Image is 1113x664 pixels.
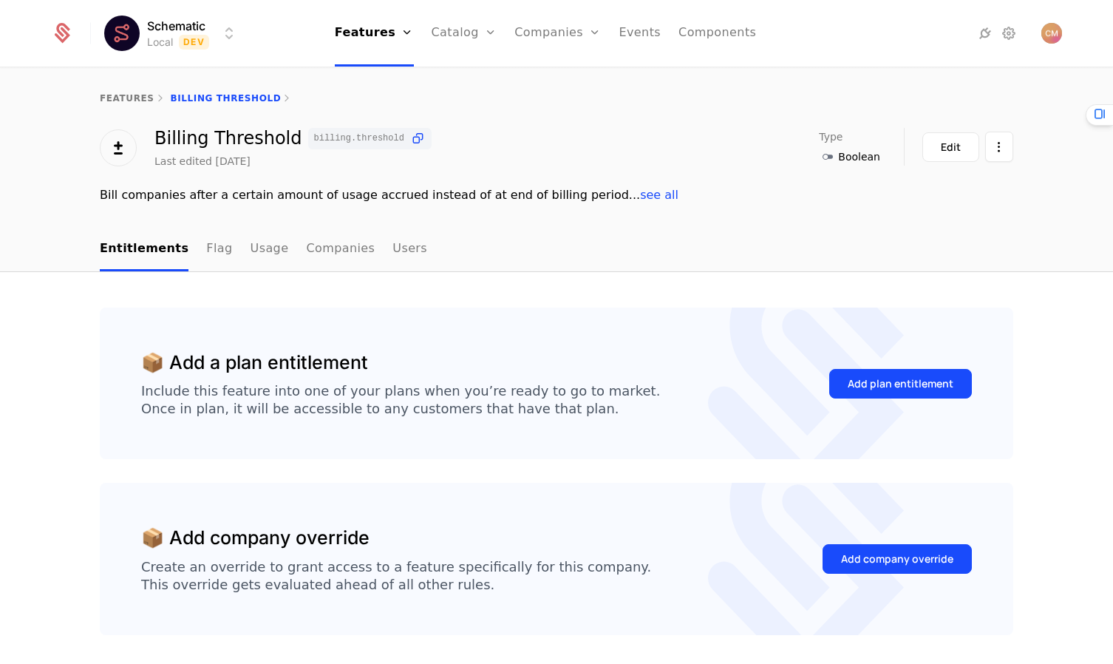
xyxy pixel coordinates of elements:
[976,24,994,42] a: Integrations
[154,128,432,149] div: Billing Threshold
[100,228,1013,271] nav: Main
[100,186,1013,204] div: Bill companies after a certain amount of usage accrued instead of at end of billing period ...
[819,132,843,142] span: Type
[922,132,979,162] button: Edit
[314,134,404,143] span: billing.threshold
[179,35,209,50] span: Dev
[109,17,238,50] button: Select environment
[100,228,427,271] ul: Choose Sub Page
[141,382,660,418] div: Include this feature into one of your plans when you’re ready to go to market. Once in plan, it w...
[104,16,140,51] img: Schematic
[1041,23,1062,44] button: Open user button
[823,544,972,574] button: Add company override
[147,35,173,50] div: Local
[838,149,880,164] span: Boolean
[1041,23,1062,44] img: Coleman McFarland
[392,228,427,271] a: Users
[154,154,251,169] div: Last edited [DATE]
[841,552,953,566] div: Add company override
[141,524,370,552] div: 📦 Add company override
[941,140,961,155] div: Edit
[206,228,232,271] a: Flag
[1000,24,1018,42] a: Settings
[640,188,678,202] span: see all
[251,228,289,271] a: Usage
[141,558,651,594] div: Create an override to grant access to a feature specifically for this company. This override gets...
[100,93,154,104] a: features
[848,376,953,391] div: Add plan entitlement
[829,369,972,399] button: Add plan entitlement
[147,17,205,35] span: Schematic
[141,349,368,377] div: 📦 Add a plan entitlement
[306,228,375,271] a: Companies
[985,132,1013,162] button: Select action
[100,228,188,271] a: Entitlements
